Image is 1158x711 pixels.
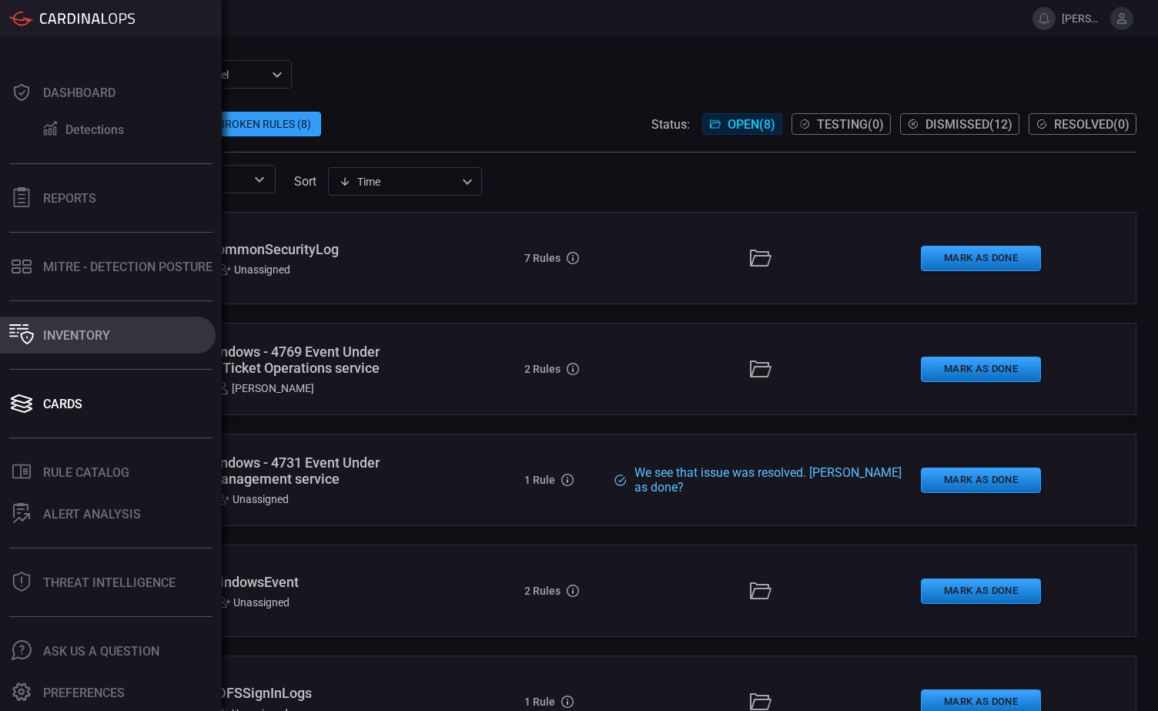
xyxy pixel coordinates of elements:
button: Mark as Done [921,579,1041,604]
div: Dashboard [43,86,115,100]
label: sort [294,174,316,189]
span: Testing ( 0 ) [817,117,884,132]
div: Missing Logs - ADFSSignInLogs [115,685,420,701]
div: Unassigned [217,493,289,505]
div: Unassigned [219,263,290,276]
div: Broken Rules (8) [208,112,321,136]
button: Mark as Done [921,357,1041,382]
div: Inventory [43,328,110,343]
div: Preferences [43,686,125,700]
div: Cards [43,397,82,411]
h5: 1 Rule [524,696,555,708]
div: Time [339,174,457,189]
h5: 1 Rule [524,474,555,486]
div: ALERT ANALYSIS [43,507,141,522]
button: Open [249,169,270,190]
span: Dismissed ( 12 ) [925,117,1012,132]
h5: 7 Rules [524,252,561,264]
div: Missing Logs - WindowsEvent [115,574,420,590]
span: Open ( 8 ) [728,117,775,132]
div: Ask Us A Question [43,644,159,659]
h5: 2 Rules [524,585,561,597]
button: Testing(0) [792,113,891,135]
span: Resolved ( 0 ) [1054,117,1130,132]
span: Status: [651,117,690,132]
div: Missing logs - Windows - 4769 Event Under Kerberos Service Ticket Operations service [115,344,420,376]
span: [PERSON_NAME].[PERSON_NAME] [1062,12,1104,25]
div: Missing Logs - CommonSecurityLog [115,241,420,257]
div: We see that issue was resolved. [PERSON_NAME] as done? [628,465,909,495]
div: MITRE - Detection Posture [43,260,213,274]
button: Resolved(0) [1029,113,1136,135]
button: Open(8) [702,113,782,135]
button: Mark as Done [921,468,1041,493]
div: [PERSON_NAME] [216,382,314,394]
h5: 2 Rules [524,363,561,375]
button: Mark as Done [921,246,1041,271]
div: Detections [65,122,124,137]
div: Reports [43,191,96,206]
div: Missing logs - Windows - 4731 Event Under Security Group Management service [115,454,420,487]
div: Threat Intelligence [43,575,176,590]
button: Dismissed(12) [900,113,1019,135]
div: Unassigned [218,596,289,609]
div: Rule Catalog [43,465,129,480]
